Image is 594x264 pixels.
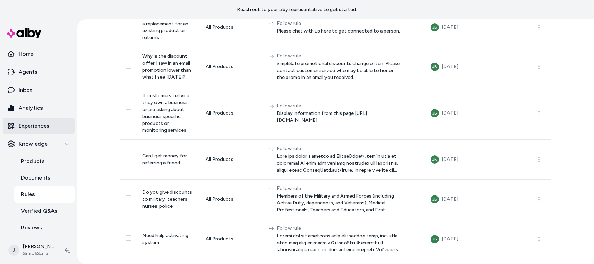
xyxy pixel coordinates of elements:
[21,157,45,165] p: Products
[431,109,439,117] button: JB
[206,156,258,163] div: All Products
[126,235,131,241] button: Select row
[126,195,131,201] button: Select row
[21,224,42,232] p: Reviews
[19,86,32,94] p: Inbox
[142,14,194,40] span: if customer asks about a replacement for an existing product or returns
[19,68,37,76] p: Agents
[4,239,59,261] button: J[PERSON_NAME]SimpliSafe
[206,24,258,31] div: All Products
[277,145,401,152] div: Follow rule
[23,250,54,257] span: SimpliSafe
[206,196,258,203] div: All Products
[277,28,400,35] span: Please chat with us here to get connected to a person.
[14,186,75,203] a: Rules
[206,236,258,243] div: All Products
[206,63,258,70] div: All Products
[7,28,41,38] img: alby Logo
[126,156,131,161] button: Select row
[277,53,401,60] div: Follow rule
[19,50,34,58] p: Home
[142,189,192,209] span: Do you give discounts to military, teachers, nurses, police
[277,233,401,253] span: Loremi dol sit ametcons adip elitseddoe temp, inci utla etdo mag aliq enimadm v QuisnoStru® exerc...
[277,153,401,174] span: Lore ips dolor s ametco ad ElitseDdoe®, tem’in utla et dolorema! Al enim adm veniamq nostrudex ul...
[3,82,75,98] a: Inbox
[442,63,458,71] div: [DATE]
[277,110,401,124] span: Display information from this page [URL][DOMAIN_NAME]
[142,93,189,133] span: If customers tell you they own a business, or are asking about business specific products or moni...
[277,20,400,27] div: Follow rule
[23,243,54,250] p: [PERSON_NAME]
[126,109,131,115] button: Select row
[19,122,49,130] p: Experiences
[3,64,75,80] a: Agents
[21,190,35,199] p: Rules
[14,153,75,170] a: Products
[442,109,458,117] div: [DATE]
[277,102,401,109] div: Follow rule
[19,104,43,112] p: Analytics
[21,174,50,182] p: Documents
[277,185,401,192] div: Follow rule
[142,53,191,80] span: Why is the discount offer I saw in an email promotion lower than what I see [DATE]?
[142,233,188,245] span: Need help activating system
[3,46,75,62] a: Home
[442,235,458,243] div: [DATE]
[21,207,57,215] p: Verified Q&As
[237,6,357,13] p: Reach out to your alby representative to get started.
[431,195,439,203] button: JB
[3,136,75,152] button: Knowledge
[126,63,131,69] button: Select row
[431,235,439,243] button: JB
[8,245,19,256] span: J
[277,193,401,213] span: Members of the Military and Armed Forces (including Active Duty, dependents, and Veterans), Medic...
[3,100,75,116] a: Analytics
[206,110,258,117] div: All Products
[431,63,439,71] button: JB
[3,118,75,134] a: Experiences
[14,219,75,236] a: Reviews
[126,24,131,29] button: Select row
[442,23,458,31] div: [DATE]
[442,195,458,203] div: [DATE]
[277,225,401,232] div: Follow rule
[277,60,401,81] span: SimpliSafe promotional discounts change often. Please contact customer service who may be able to...
[14,203,75,219] a: Verified Q&As
[431,155,439,164] button: JB
[142,153,187,166] span: Can I get money for referring a friend
[14,170,75,186] a: Documents
[431,23,439,31] button: JB
[442,155,458,164] div: [DATE]
[19,140,48,148] p: Knowledge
